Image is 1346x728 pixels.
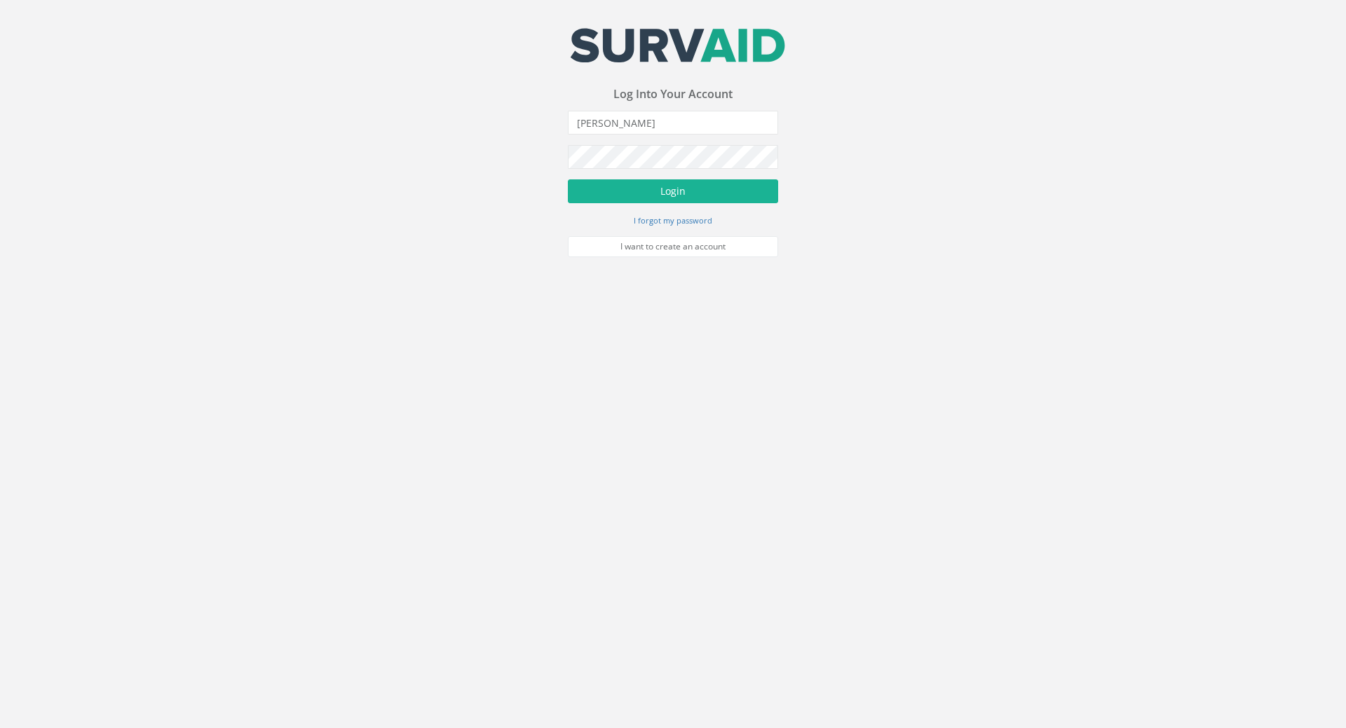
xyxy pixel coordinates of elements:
[568,236,778,257] a: I want to create an account
[568,111,778,135] input: Email
[634,214,712,226] a: I forgot my password
[634,215,712,226] small: I forgot my password
[568,179,778,203] button: Login
[568,88,778,101] h3: Log Into Your Account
